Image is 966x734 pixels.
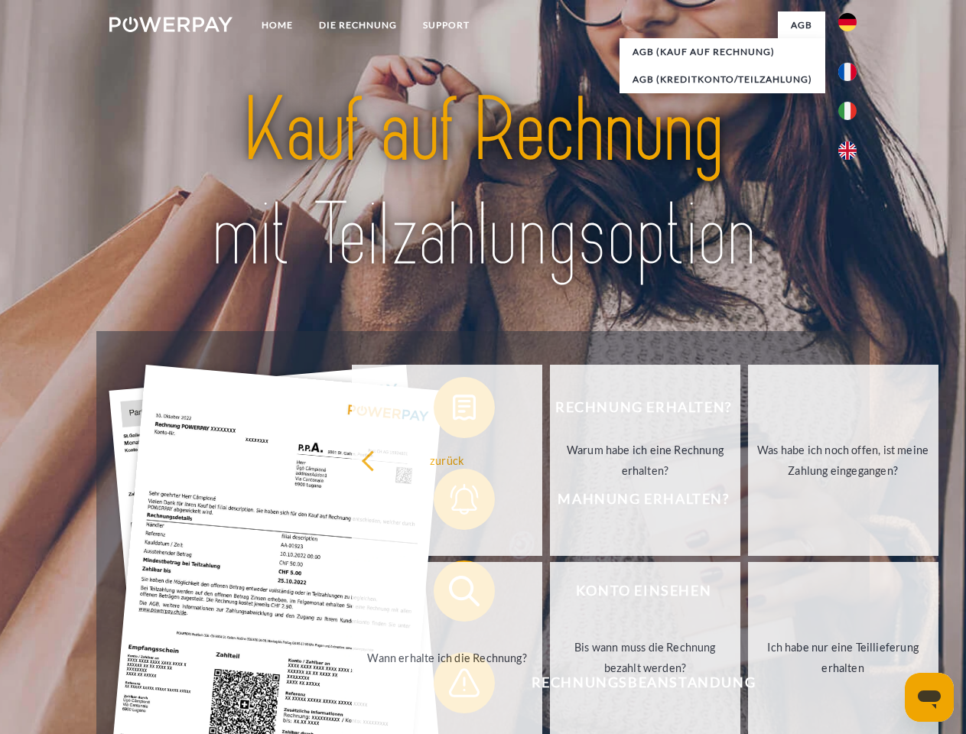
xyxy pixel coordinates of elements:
[838,13,857,31] img: de
[838,102,857,120] img: it
[757,440,929,481] div: Was habe ich noch offen, ist meine Zahlung eingegangen?
[306,11,410,39] a: DIE RECHNUNG
[620,66,825,93] a: AGB (Kreditkonto/Teilzahlung)
[620,38,825,66] a: AGB (Kauf auf Rechnung)
[757,637,929,678] div: Ich habe nur eine Teillieferung erhalten
[410,11,483,39] a: SUPPORT
[559,637,731,678] div: Bis wann muss die Rechnung bezahlt werden?
[748,365,938,556] a: Was habe ich noch offen, ist meine Zahlung eingegangen?
[361,647,533,667] div: Wann erhalte ich die Rechnung?
[778,11,825,39] a: agb
[146,73,820,293] img: title-powerpay_de.svg
[838,141,857,160] img: en
[249,11,306,39] a: Home
[361,450,533,470] div: zurück
[559,440,731,481] div: Warum habe ich eine Rechnung erhalten?
[905,673,954,722] iframe: Schaltfläche zum Öffnen des Messaging-Fensters
[838,63,857,81] img: fr
[109,17,233,32] img: logo-powerpay-white.svg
